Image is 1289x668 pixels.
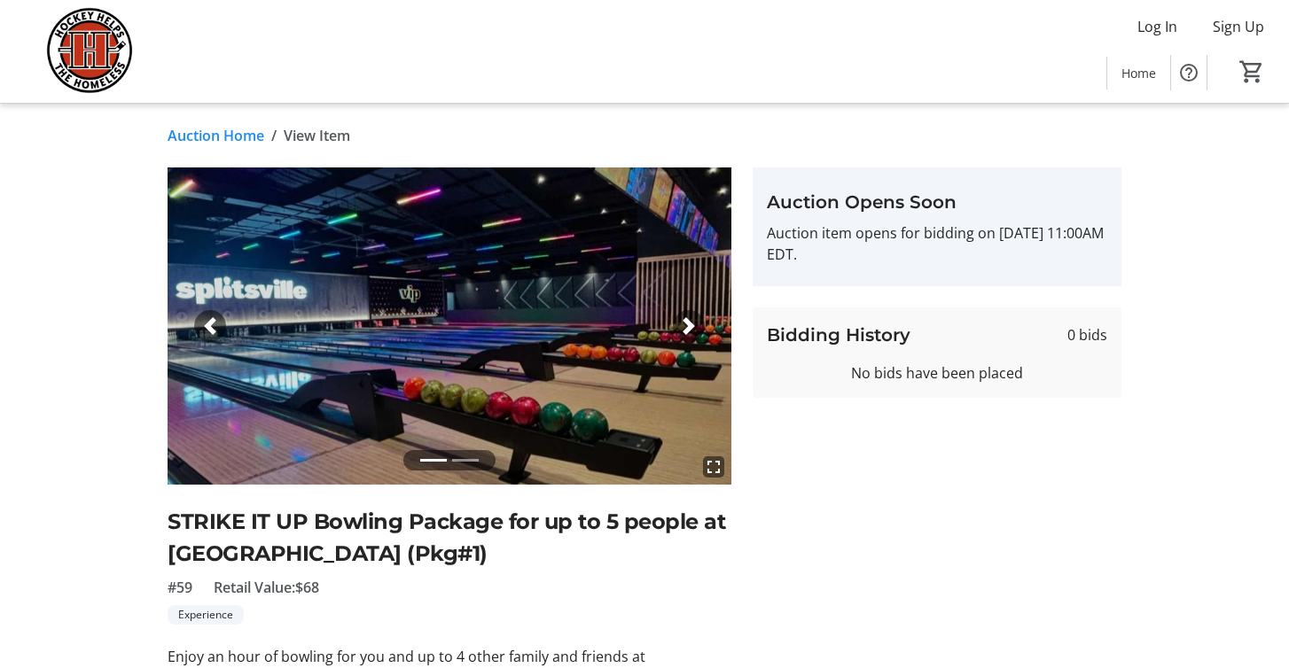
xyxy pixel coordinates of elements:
[168,605,244,625] tr-label-badge: Experience
[284,125,350,146] span: View Item
[767,189,1107,215] h3: Auction Opens Soon
[1067,324,1107,346] span: 0 bids
[168,167,731,485] img: Image
[214,577,319,598] span: Retail Value: $68
[767,322,910,348] h3: Bidding History
[767,222,1107,265] p: Auction item opens for bidding on [DATE] 11:00AM EDT.
[11,7,168,96] img: Hockey Helps the Homeless's Logo
[1199,12,1278,41] button: Sign Up
[168,577,192,598] span: #59
[1107,57,1170,89] a: Home
[703,456,724,478] mat-icon: fullscreen
[1121,64,1156,82] span: Home
[1123,12,1191,41] button: Log In
[1236,56,1268,88] button: Cart
[168,506,731,570] h2: STRIKE IT UP Bowling Package for up to 5 people at [GEOGRAPHIC_DATA] (Pkg#1)
[767,362,1107,384] div: No bids have been placed
[271,125,277,146] span: /
[1137,16,1177,37] span: Log In
[1213,16,1264,37] span: Sign Up
[1171,55,1207,90] button: Help
[168,125,264,146] a: Auction Home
